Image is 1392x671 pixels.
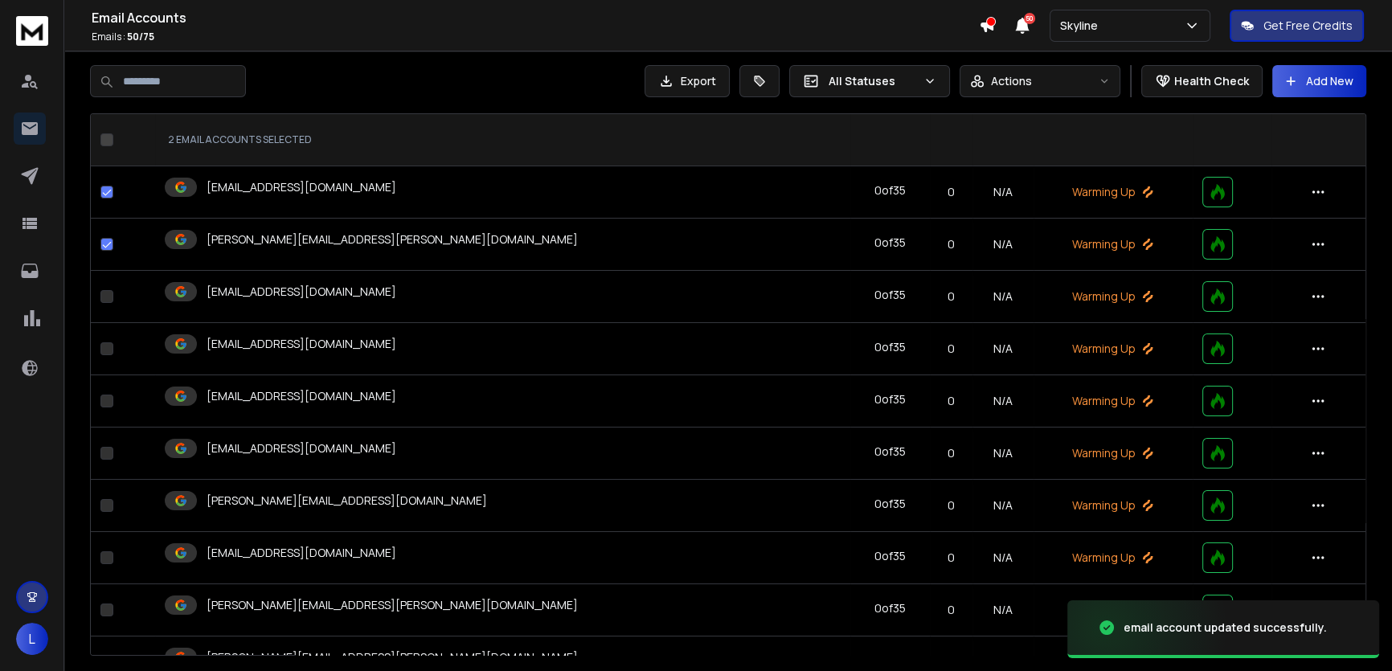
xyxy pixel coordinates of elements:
[1024,13,1035,24] span: 50
[940,341,962,357] p: 0
[16,16,48,46] img: logo
[874,235,906,251] div: 0 of 35
[940,184,962,200] p: 0
[1141,65,1263,97] button: Health Check
[16,623,48,655] button: L
[207,388,396,404] p: [EMAIL_ADDRESS][DOMAIN_NAME]
[207,597,578,613] p: [PERSON_NAME][EMAIL_ADDRESS][PERSON_NAME][DOMAIN_NAME]
[1043,654,1183,670] p: Warming Up
[874,287,906,303] div: 0 of 35
[1230,10,1364,42] button: Get Free Credits
[1060,18,1104,34] p: Skyline
[1043,445,1183,461] p: Warming Up
[874,339,906,355] div: 0 of 35
[1043,341,1183,357] p: Warming Up
[829,73,917,89] p: All Statuses
[940,602,962,618] p: 0
[972,271,1034,323] td: N/A
[1043,236,1183,252] p: Warming Up
[940,497,962,513] p: 0
[874,548,906,564] div: 0 of 35
[972,428,1034,480] td: N/A
[207,284,396,300] p: [EMAIL_ADDRESS][DOMAIN_NAME]
[940,288,962,305] p: 0
[1272,65,1366,97] button: Add New
[874,391,906,407] div: 0 of 35
[874,444,906,460] div: 0 of 35
[1043,288,1183,305] p: Warming Up
[1043,184,1183,200] p: Warming Up
[168,133,837,146] div: 2 EMAIL ACCOUNTS SELECTED
[1043,393,1183,409] p: Warming Up
[207,440,396,456] p: [EMAIL_ADDRESS][DOMAIN_NAME]
[92,8,979,27] h1: Email Accounts
[1263,18,1353,34] p: Get Free Credits
[940,236,962,252] p: 0
[972,323,1034,375] td: N/A
[972,375,1034,428] td: N/A
[1043,497,1183,513] p: Warming Up
[207,336,396,352] p: [EMAIL_ADDRESS][DOMAIN_NAME]
[874,496,906,512] div: 0 of 35
[207,493,487,509] p: [PERSON_NAME][EMAIL_ADDRESS][DOMAIN_NAME]
[874,182,906,198] div: 0 of 35
[127,30,154,43] span: 50 / 75
[874,600,906,616] div: 0 of 35
[1124,620,1327,636] div: email account updated successfully.
[645,65,730,97] button: Export
[972,584,1034,636] td: N/A
[207,231,578,248] p: [PERSON_NAME][EMAIL_ADDRESS][PERSON_NAME][DOMAIN_NAME]
[92,31,979,43] p: Emails :
[940,550,962,566] p: 0
[1043,602,1183,618] p: Warming Up
[1043,550,1183,566] p: Warming Up
[940,654,962,670] p: 0
[940,445,962,461] p: 0
[972,166,1034,219] td: N/A
[1174,73,1249,89] p: Health Check
[940,393,962,409] p: 0
[991,73,1032,89] p: Actions
[207,649,578,665] p: [PERSON_NAME][EMAIL_ADDRESS][PERSON_NAME][DOMAIN_NAME]
[207,179,396,195] p: [EMAIL_ADDRESS][DOMAIN_NAME]
[972,480,1034,532] td: N/A
[972,532,1034,584] td: N/A
[874,653,906,669] div: 0 of 35
[972,219,1034,271] td: N/A
[207,545,396,561] p: [EMAIL_ADDRESS][DOMAIN_NAME]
